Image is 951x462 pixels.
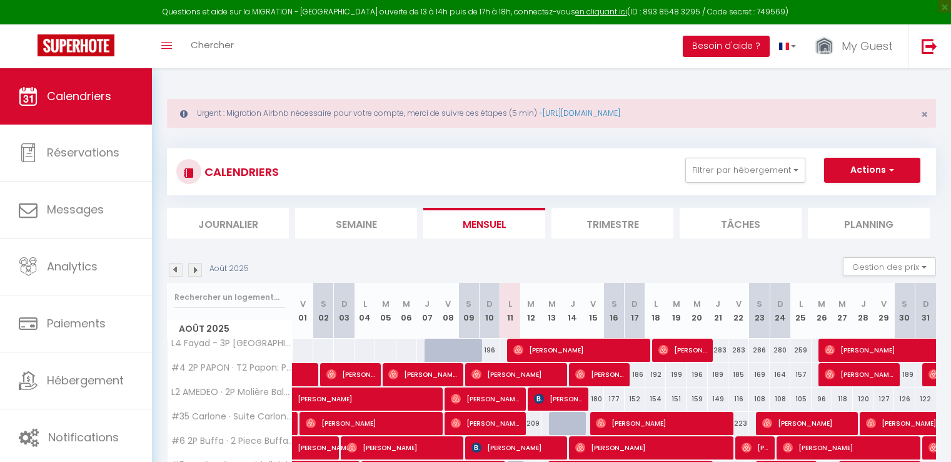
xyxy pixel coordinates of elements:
[631,298,638,310] abbr: D
[762,411,852,435] span: [PERSON_NAME]
[355,283,375,339] th: 04
[375,283,396,339] th: 05
[693,298,701,310] abbr: M
[458,283,479,339] th: 09
[922,38,937,54] img: logout
[321,298,326,310] abbr: S
[673,298,680,310] abbr: M
[666,283,687,339] th: 19
[313,283,334,339] th: 02
[708,283,728,339] th: 21
[181,24,243,68] a: Chercher
[293,283,313,339] th: 01
[451,411,520,435] span: [PERSON_NAME]
[209,263,249,275] p: Août 2025
[708,363,728,386] div: 189
[521,412,541,435] div: 209
[728,412,749,435] div: 223
[685,158,805,183] button: Filtrer par hébergement
[513,338,644,362] span: [PERSON_NAME]
[799,298,803,310] abbr: L
[583,283,603,339] th: 15
[169,436,294,446] span: #6 2P Buffa · 2 Piece Buffa 2 min de la mer,centrale/Clim&Balcon
[680,208,802,239] li: Tâches
[479,339,500,362] div: 196
[388,362,457,386] span: [PERSON_NAME]
[445,298,451,310] abbr: V
[898,409,951,462] iframe: LiveChat chat widget
[293,388,313,411] a: [PERSON_NAME]
[548,298,556,310] abbr: M
[625,363,645,386] div: 186
[293,436,313,460] a: [PERSON_NAME]
[902,298,907,310] abbr: S
[783,436,913,459] span: [PERSON_NAME]
[534,387,582,411] span: [PERSON_NAME]
[382,298,390,310] abbr: M
[604,283,625,339] th: 16
[915,388,936,411] div: 122
[687,283,707,339] th: 20
[770,388,790,411] div: 108
[169,363,294,372] span: #4 2P PAPON · T2 Papon: Parking- climatisé - terrasse & wifi
[832,283,853,339] th: 27
[167,208,289,239] li: Journalier
[47,88,111,104] span: Calendriers
[790,363,811,386] div: 157
[508,298,512,310] abbr: L
[438,283,458,339] th: 08
[334,283,355,339] th: 03
[687,363,707,386] div: 196
[645,363,666,386] div: 192
[423,208,545,239] li: Mensuel
[500,283,521,339] th: 11
[611,298,617,310] abbr: S
[881,298,887,310] abbr: V
[527,298,535,310] abbr: M
[842,38,893,54] span: My Guest
[486,298,493,310] abbr: D
[363,298,367,310] abbr: L
[479,283,500,339] th: 10
[575,6,627,17] a: en cliquant ici
[790,283,811,339] th: 25
[541,283,562,339] th: 13
[575,436,727,459] span: [PERSON_NAME]
[843,257,936,276] button: Gestion des prix
[812,388,832,411] div: 96
[825,362,893,386] span: [PERSON_NAME]
[562,283,583,339] th: 14
[471,362,561,386] span: [PERSON_NAME]
[708,339,728,362] div: 283
[921,109,928,120] button: Close
[808,208,930,239] li: Planning
[47,202,104,217] span: Messages
[169,339,294,348] span: L4 Fayad - 3P [GEOGRAPHIC_DATA], [GEOGRAPHIC_DATA]/AC &2Balcons
[191,38,234,51] span: Chercher
[838,298,846,310] abbr: M
[47,145,119,160] span: Réservations
[770,283,790,339] th: 24
[894,363,915,386] div: 189
[777,298,783,310] abbr: D
[853,283,873,339] th: 28
[805,24,908,68] a: ... My Guest
[683,36,770,57] button: Besoin d'aide ?
[47,372,124,388] span: Hébergement
[757,298,762,310] abbr: S
[873,283,894,339] th: 29
[770,363,790,386] div: 164
[396,283,417,339] th: 06
[861,298,866,310] abbr: J
[604,388,625,411] div: 177
[167,99,936,128] div: Urgent : Migration Airbnb nécessaire pour votre compte, merci de suivre ces étapes (5 min) -
[654,298,658,310] abbr: L
[666,363,687,386] div: 199
[728,388,749,411] div: 116
[341,298,348,310] abbr: D
[38,34,114,56] img: Super Booking
[521,283,541,339] th: 12
[915,283,936,339] th: 31
[551,208,673,239] li: Trimestre
[645,388,666,411] div: 154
